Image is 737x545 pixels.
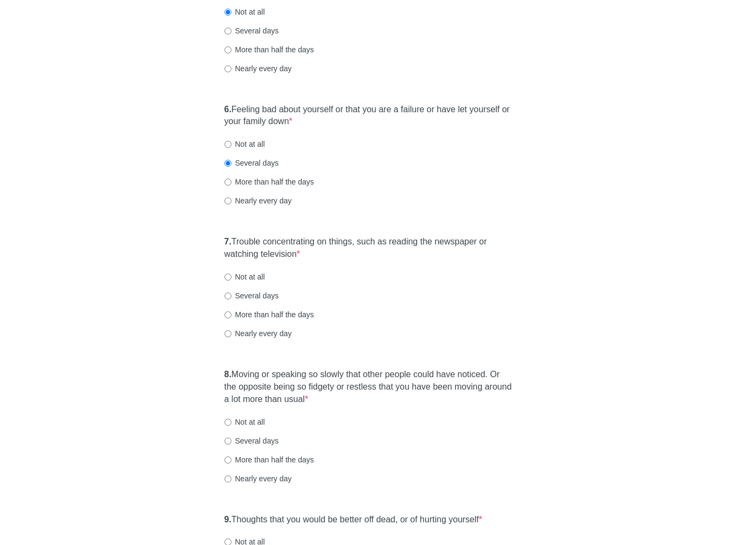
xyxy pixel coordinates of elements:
[224,197,231,205] input: Nearly every day
[224,6,265,17] label: Not at all
[224,104,513,128] label: Feeling bad about yourself or that you are a failure or have let yourself or your family down
[224,417,265,427] label: Not at all
[224,28,231,35] input: Several days
[224,290,279,301] label: Several days
[224,473,292,484] label: Nearly every day
[224,292,231,299] input: Several days
[224,457,231,464] input: More than half the days
[224,160,231,167] input: Several days
[224,25,279,36] label: Several days
[224,309,314,320] label: More than half the days
[224,237,231,246] strong: 7.
[224,158,279,168] label: Several days
[224,63,292,74] label: Nearly every day
[224,515,231,524] strong: 9.
[224,328,292,339] label: Nearly every day
[224,475,231,482] input: Nearly every day
[224,454,314,465] label: More than half the days
[224,105,231,114] strong: 6.
[224,419,231,426] input: Not at all
[224,9,231,16] input: Not at all
[224,65,231,72] input: Nearly every day
[224,176,314,187] label: More than half the days
[224,139,265,149] label: Not at all
[224,141,231,148] input: Not at all
[224,46,231,53] input: More than half the days
[224,435,279,446] label: Several days
[224,236,513,261] label: Trouble concentrating on things, such as reading the newspaper or watching television
[224,514,482,526] label: Thoughts that you would be better off dead, or of hurting yourself
[224,330,231,337] input: Nearly every day
[224,179,231,186] input: More than half the days
[224,370,231,379] strong: 8.
[224,274,231,281] input: Not at all
[224,311,231,318] input: More than half the days
[224,44,314,55] label: More than half the days
[224,438,231,445] input: Several days
[224,195,292,206] label: Nearly every day
[224,369,513,406] label: Moving or speaking so slowly that other people could have noticed. Or the opposite being so fidge...
[224,271,265,282] label: Not at all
